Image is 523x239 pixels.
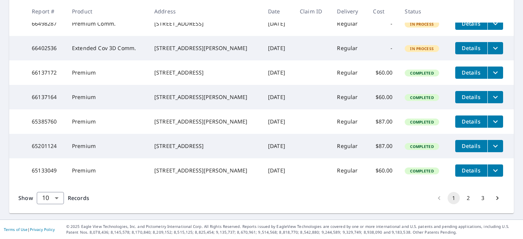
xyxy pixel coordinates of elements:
button: detailsBtn-65201124 [455,140,487,152]
td: [DATE] [262,60,294,85]
td: 66137172 [26,60,66,85]
td: 65201124 [26,134,66,158]
button: detailsBtn-65133049 [455,164,487,177]
td: [DATE] [262,85,294,109]
td: Premium [66,60,148,85]
td: Premium [66,109,148,134]
td: $60.00 [367,158,399,183]
div: Show 10 records [37,192,64,204]
p: © 2025 Eagle View Technologies, Inc. and Pictometry International Corp. All Rights Reserved. Repo... [66,224,519,235]
td: Regular [331,11,367,36]
span: Details [460,44,483,52]
button: page 1 [448,192,460,204]
span: Details [460,118,483,125]
button: filesDropdownBtn-65201124 [487,140,503,152]
span: Details [460,142,483,150]
p: | [4,227,55,232]
button: filesDropdownBtn-65133049 [487,164,503,177]
td: Extended Cov 3D Comm. [66,36,148,60]
button: Go to page 2 [462,192,474,204]
div: [STREET_ADDRESS][PERSON_NAME] [154,44,256,52]
div: 10 [37,187,64,209]
button: detailsBtn-65385760 [455,115,487,128]
span: Completed [405,119,438,125]
td: Regular [331,109,367,134]
button: filesDropdownBtn-66137164 [487,91,503,103]
button: detailsBtn-66498287 [455,18,487,30]
a: Privacy Policy [30,227,55,232]
button: filesDropdownBtn-65385760 [487,115,503,128]
nav: pagination navigation [432,192,505,204]
td: 65133049 [26,158,66,183]
div: [STREET_ADDRESS][PERSON_NAME] [154,93,256,101]
td: 66402536 [26,36,66,60]
td: 66137164 [26,85,66,109]
td: 65385760 [26,109,66,134]
span: Records [68,194,89,202]
button: detailsBtn-66402536 [455,42,487,54]
td: Regular [331,134,367,158]
td: Premium [66,134,148,158]
td: Regular [331,158,367,183]
div: [STREET_ADDRESS][PERSON_NAME] [154,118,256,125]
td: $87.00 [367,109,399,134]
span: In Process [405,46,438,51]
div: [STREET_ADDRESS] [154,69,256,76]
td: $60.00 [367,60,399,85]
td: Regular [331,85,367,109]
td: $87.00 [367,134,399,158]
button: detailsBtn-66137172 [455,67,487,79]
span: Completed [405,70,438,76]
button: detailsBtn-66137164 [455,91,487,103]
td: - [367,11,399,36]
td: Regular [331,60,367,85]
button: filesDropdownBtn-66498287 [487,18,503,30]
span: Details [460,167,483,174]
span: Details [460,69,483,76]
td: Regular [331,36,367,60]
span: Completed [405,168,438,174]
td: [DATE] [262,36,294,60]
span: Show [18,194,33,202]
td: Premium [66,158,148,183]
span: In Process [405,21,438,27]
span: Details [460,93,483,101]
button: Go to next page [491,192,503,204]
td: [DATE] [262,134,294,158]
td: Premium Comm. [66,11,148,36]
button: filesDropdownBtn-66402536 [487,42,503,54]
span: Completed [405,95,438,100]
td: - [367,36,399,60]
div: [STREET_ADDRESS][PERSON_NAME] [154,167,256,174]
td: Premium [66,85,148,109]
button: Go to page 3 [477,192,489,204]
td: $60.00 [367,85,399,109]
td: [DATE] [262,11,294,36]
div: [STREET_ADDRESS] [154,20,256,28]
td: [DATE] [262,109,294,134]
span: Completed [405,144,438,149]
a: Terms of Use [4,227,28,232]
button: filesDropdownBtn-66137172 [487,67,503,79]
span: Details [460,20,483,27]
td: [DATE] [262,158,294,183]
td: 66498287 [26,11,66,36]
div: [STREET_ADDRESS] [154,142,256,150]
